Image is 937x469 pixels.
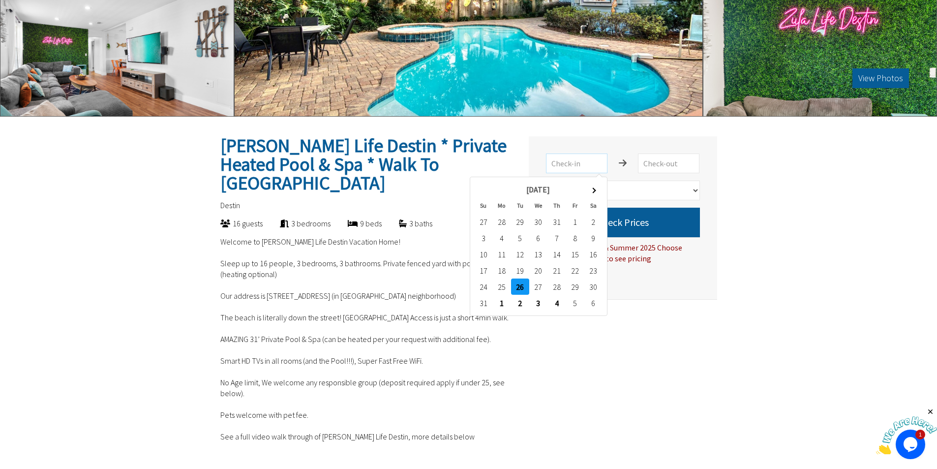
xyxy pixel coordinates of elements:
[547,279,566,295] td: 28
[474,279,492,295] td: 24
[511,279,529,295] td: 26
[474,214,492,230] td: 27
[547,262,566,279] td: 21
[382,218,432,229] div: 3 baths
[584,295,603,311] td: 6
[203,218,263,229] div: 16 guests
[263,218,331,229] div: 3 bedrooms
[584,279,603,295] td: 30
[547,295,566,311] td: 4
[547,230,566,246] td: 7
[492,295,511,311] td: 1
[546,208,700,237] button: Check Prices
[492,230,511,246] td: 4
[584,197,603,214] th: Sa
[492,279,511,295] td: 25
[584,230,603,246] td: 9
[511,246,529,262] td: 12
[584,262,603,279] td: 23
[511,262,529,279] td: 19
[492,262,511,279] td: 18
[584,214,603,230] td: 2
[492,246,511,262] td: 11
[474,230,492,246] td: 3
[474,197,492,214] th: Su
[511,214,529,230] td: 29
[876,407,937,454] iframe: chat widget
[529,262,547,279] td: 20
[474,262,492,279] td: 17
[546,154,607,173] input: Check-in
[529,197,547,214] th: We
[584,246,603,262] td: 16
[529,295,547,311] td: 3
[511,230,529,246] td: 5
[474,295,492,311] td: 31
[511,295,529,311] td: 2
[566,295,584,311] td: 5
[529,279,547,295] td: 27
[529,230,547,246] td: 6
[547,197,566,214] th: Th
[492,181,584,197] th: [DATE]
[492,214,511,230] td: 28
[331,218,382,229] div: 9 beds
[546,237,700,264] div: For Spring Break & Summer 2025 Choose [DATE] to [DATE] to see pricing
[474,246,492,262] td: 10
[566,214,584,230] td: 1
[529,246,547,262] td: 13
[220,200,240,210] span: Destin
[638,154,699,173] input: Check-out
[566,230,584,246] td: 8
[547,214,566,230] td: 31
[566,262,584,279] td: 22
[566,246,584,262] td: 15
[566,279,584,295] td: 29
[220,136,512,192] h2: [PERSON_NAME] Life Destin * Private Heated Pool & Spa * Walk To [GEOGRAPHIC_DATA]
[511,197,529,214] th: Tu
[529,214,547,230] td: 30
[566,197,584,214] th: Fr
[852,68,909,88] button: View Photos
[547,246,566,262] td: 14
[492,197,511,214] th: Mo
